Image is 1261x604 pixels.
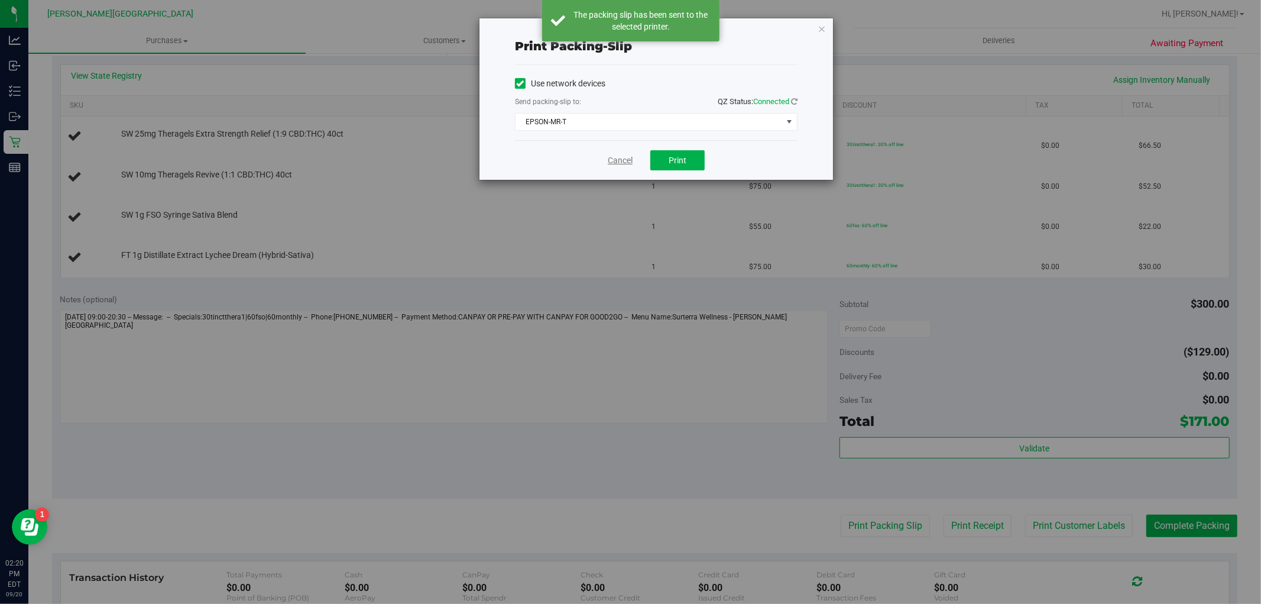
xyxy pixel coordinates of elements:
[516,114,782,130] span: EPSON-MR-T
[718,97,798,106] span: QZ Status:
[650,150,705,170] button: Print
[782,114,797,130] span: select
[515,96,581,107] label: Send packing-slip to:
[669,156,686,165] span: Print
[35,508,49,522] iframe: Resource center unread badge
[515,77,605,90] label: Use network devices
[572,9,711,33] div: The packing slip has been sent to the selected printer.
[608,154,633,167] a: Cancel
[753,97,789,106] span: Connected
[12,509,47,545] iframe: Resource center
[515,39,632,53] span: Print packing-slip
